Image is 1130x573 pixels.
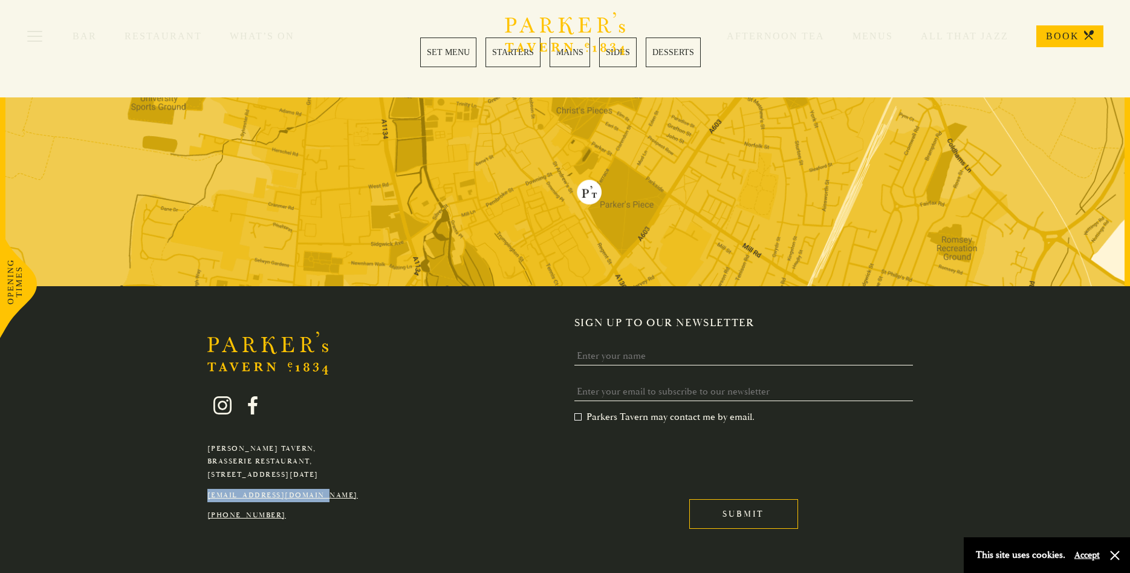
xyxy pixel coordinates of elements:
label: Parkers Tavern may contact me by email. [574,411,755,423]
input: Enter your name [574,347,914,365]
input: Enter your email to subscribe to our newsletter [574,382,914,401]
h2: Sign up to our newsletter [574,316,923,330]
p: [PERSON_NAME] Tavern, Brasserie Restaurant, [STREET_ADDRESS][DATE] [207,442,358,482]
a: [EMAIL_ADDRESS][DOMAIN_NAME] [207,491,358,500]
p: This site uses cookies. [976,546,1065,564]
iframe: reCAPTCHA [574,433,758,480]
button: Close and accept [1109,549,1121,562]
a: [PHONE_NUMBER] [207,511,286,520]
input: Submit [689,499,798,529]
img: map [5,97,1125,286]
button: Accept [1074,549,1100,561]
